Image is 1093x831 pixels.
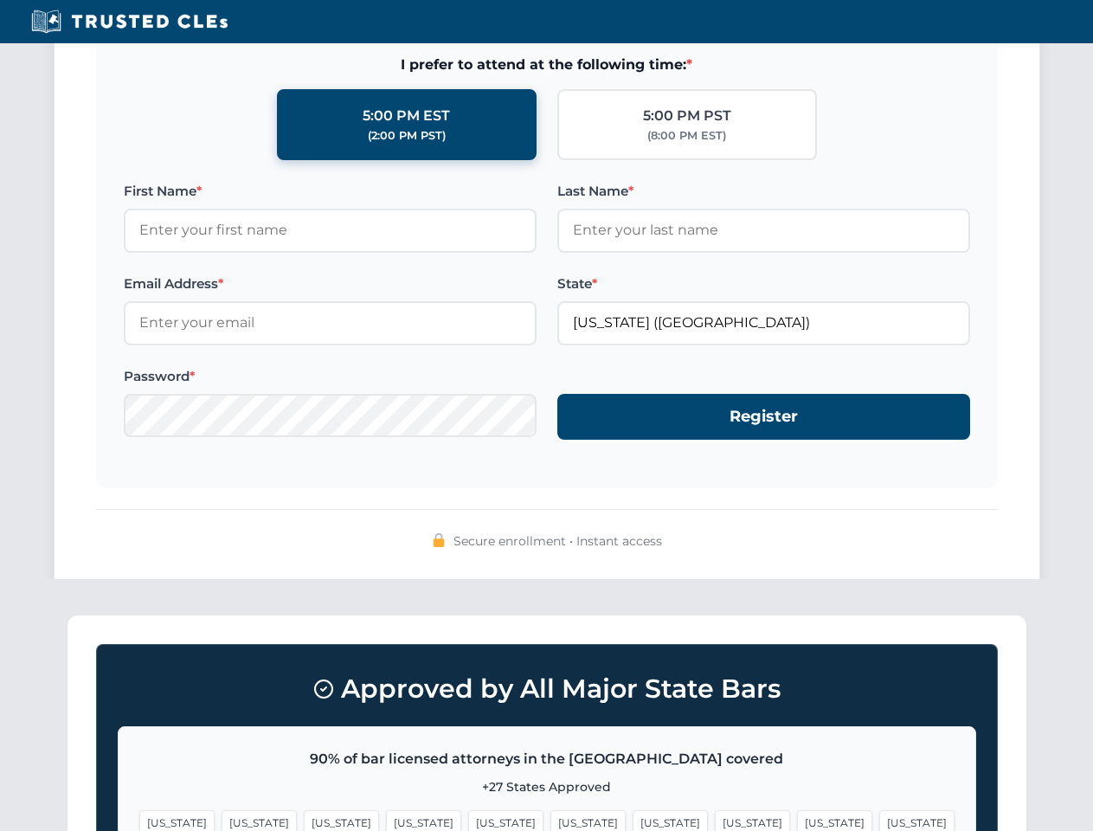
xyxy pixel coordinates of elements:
[557,181,970,202] label: Last Name
[363,105,450,127] div: 5:00 PM EST
[139,748,955,770] p: 90% of bar licensed attorneys in the [GEOGRAPHIC_DATA] covered
[124,181,537,202] label: First Name
[647,127,726,145] div: (8:00 PM EST)
[557,209,970,252] input: Enter your last name
[432,533,446,547] img: 🔒
[124,54,970,76] span: I prefer to attend at the following time:
[368,127,446,145] div: (2:00 PM PST)
[139,777,955,796] p: +27 States Approved
[124,366,537,387] label: Password
[557,274,970,294] label: State
[643,105,731,127] div: 5:00 PM PST
[26,9,233,35] img: Trusted CLEs
[124,301,537,345] input: Enter your email
[453,531,662,551] span: Secure enrollment • Instant access
[124,209,537,252] input: Enter your first name
[118,666,976,712] h3: Approved by All Major State Bars
[557,394,970,440] button: Register
[124,274,537,294] label: Email Address
[557,301,970,345] input: Florida (FL)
